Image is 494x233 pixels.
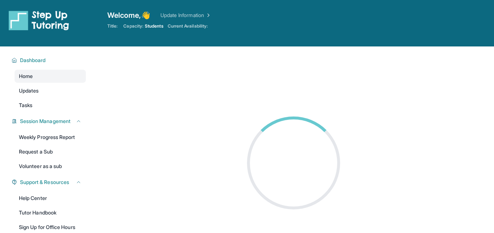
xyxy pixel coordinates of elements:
[204,12,211,19] img: Chevron Right
[160,12,211,19] a: Update Information
[107,10,150,20] span: Welcome, 👋
[20,57,46,64] span: Dashboard
[145,23,163,29] span: Students
[9,10,69,30] img: logo
[15,99,86,112] a: Tasks
[168,23,208,29] span: Current Availability:
[19,73,33,80] span: Home
[19,102,32,109] span: Tasks
[15,206,86,219] a: Tutor Handbook
[19,87,39,94] span: Updates
[20,118,71,125] span: Session Management
[20,179,69,186] span: Support & Resources
[15,131,86,144] a: Weekly Progress Report
[15,84,86,97] a: Updates
[107,23,117,29] span: Title:
[123,23,143,29] span: Capacity:
[15,145,86,158] a: Request a Sub
[17,118,81,125] button: Session Management
[15,192,86,205] a: Help Center
[17,57,81,64] button: Dashboard
[17,179,81,186] button: Support & Resources
[15,70,86,83] a: Home
[15,160,86,173] a: Volunteer as a sub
